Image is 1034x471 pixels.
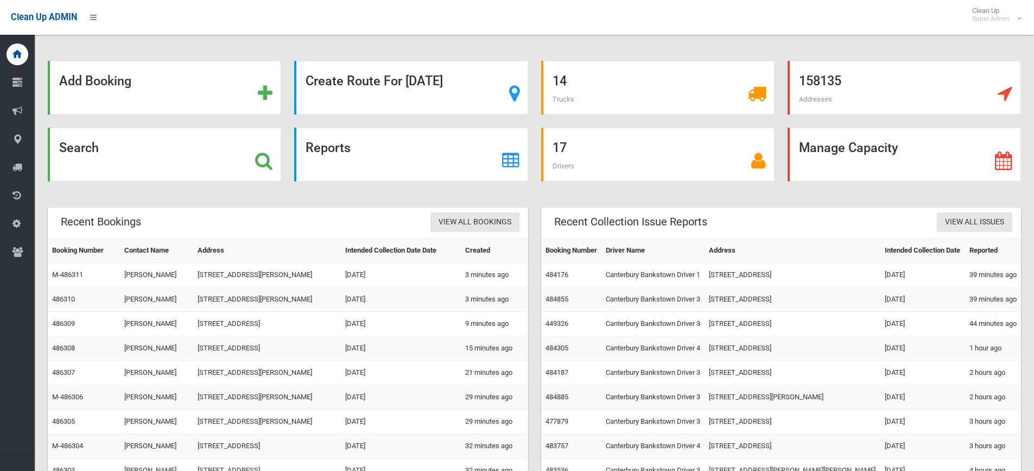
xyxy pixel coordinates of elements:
td: [STREET_ADDRESS] [193,434,341,459]
a: View All Issues [937,212,1012,233]
td: [STREET_ADDRESS][PERSON_NAME] [193,361,341,385]
strong: Add Booking [59,73,131,89]
td: [STREET_ADDRESS][PERSON_NAME] [705,385,880,410]
td: 1 hour ago [965,336,1021,361]
td: [STREET_ADDRESS][PERSON_NAME] [193,385,341,410]
td: 39 minutes ago [965,263,1021,287]
td: 39 minutes ago [965,287,1021,312]
td: [STREET_ADDRESS] [705,263,880,287]
td: [DATE] [880,434,965,459]
td: Canterbury Bankstown Driver 3 [601,287,705,312]
td: [STREET_ADDRESS] [705,434,880,459]
td: [DATE] [341,312,461,336]
a: 477879 [545,417,568,425]
td: [DATE] [341,361,461,385]
td: [STREET_ADDRESS] [705,410,880,434]
th: Address [193,238,341,263]
span: Addresses [799,95,832,103]
td: Canterbury Bankstown Driver 3 [601,410,705,434]
a: 486305 [52,417,75,425]
td: [PERSON_NAME] [120,361,193,385]
header: Recent Bookings [48,211,154,233]
strong: Search [59,140,99,155]
td: Canterbury Bankstown Driver 1 [601,263,705,287]
a: Add Booking [48,61,281,115]
span: Clean Up [967,7,1020,23]
td: [PERSON_NAME] [120,385,193,410]
td: Canterbury Bankstown Driver 4 [601,434,705,459]
a: 484885 [545,393,568,401]
a: View All Bookings [430,212,519,233]
td: 2 hours ago [965,361,1021,385]
td: 3 hours ago [965,434,1021,459]
a: Create Route For [DATE] [294,61,528,115]
td: 29 minutes ago [461,410,528,434]
a: M-486304 [52,442,83,450]
a: 486307 [52,368,75,376]
a: Search [48,128,281,181]
td: Canterbury Bankstown Driver 3 [601,385,705,410]
a: 486310 [52,295,75,303]
th: Booking Number [48,238,120,263]
strong: 14 [553,73,567,89]
td: [PERSON_NAME] [120,312,193,336]
td: [PERSON_NAME] [120,287,193,312]
header: Recent Collection Issue Reports [541,211,720,233]
td: [STREET_ADDRESS] [705,361,880,385]
td: 3 hours ago [965,410,1021,434]
td: [PERSON_NAME] [120,434,193,459]
td: [DATE] [880,312,965,336]
td: [DATE] [880,410,965,434]
td: 3 minutes ago [461,287,528,312]
th: Intended Collection Date [880,238,965,263]
td: [DATE] [880,287,965,312]
th: Intended Collection Date Date [341,238,461,263]
td: [PERSON_NAME] [120,336,193,361]
span: Trucks [553,95,574,103]
td: [DATE] [341,263,461,287]
strong: 158135 [799,73,841,89]
td: [STREET_ADDRESS] [705,312,880,336]
td: [STREET_ADDRESS] [705,287,880,312]
a: 17 Drivers [541,128,775,181]
a: 14 Trucks [541,61,775,115]
a: 486309 [52,319,75,328]
td: [DATE] [341,287,461,312]
a: Reports [294,128,528,181]
strong: Create Route For [DATE] [306,73,443,89]
span: Clean Up ADMIN [11,12,77,22]
td: [STREET_ADDRESS] [193,336,341,361]
td: [PERSON_NAME] [120,410,193,434]
td: [DATE] [880,263,965,287]
td: [STREET_ADDRESS][PERSON_NAME] [193,410,341,434]
td: [DATE] [341,434,461,459]
td: [STREET_ADDRESS] [193,312,341,336]
a: 484187 [545,368,568,376]
a: Manage Capacity [788,128,1021,181]
small: Super Admin [972,15,1010,23]
a: 484855 [545,295,568,303]
td: 21 minutes ago [461,361,528,385]
strong: 17 [553,140,567,155]
td: 44 minutes ago [965,312,1021,336]
th: Driver Name [601,238,705,263]
td: [DATE] [341,410,461,434]
td: Canterbury Bankstown Driver 3 [601,312,705,336]
th: Created [461,238,528,263]
a: 483757 [545,442,568,450]
a: 484305 [545,344,568,352]
strong: Manage Capacity [799,140,898,155]
td: [DATE] [880,361,965,385]
th: Booking Number [541,238,601,263]
td: [PERSON_NAME] [120,263,193,287]
th: Contact Name [120,238,193,263]
a: 158135 Addresses [788,61,1021,115]
a: 484176 [545,271,568,279]
td: 32 minutes ago [461,434,528,459]
a: 486308 [52,344,75,352]
td: [STREET_ADDRESS][PERSON_NAME] [193,287,341,312]
a: 449326 [545,319,568,328]
span: Drivers [553,162,574,170]
td: 2 hours ago [965,385,1021,410]
th: Reported [965,238,1021,263]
